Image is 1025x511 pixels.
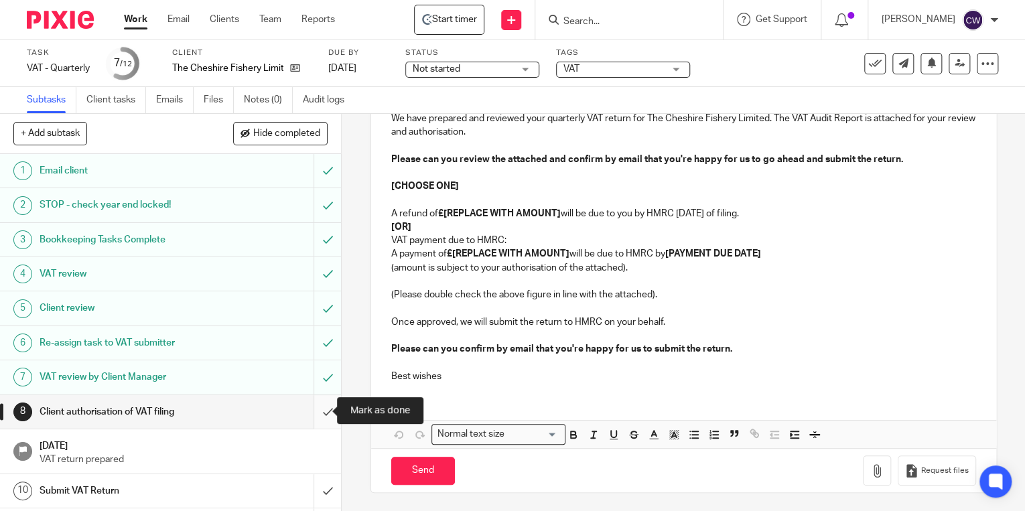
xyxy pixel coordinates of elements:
[40,367,214,387] h1: VAT review by Client Manager
[172,48,312,58] label: Client
[391,457,455,486] input: Send
[259,13,281,26] a: Team
[13,403,32,421] div: 8
[882,13,955,26] p: [PERSON_NAME]
[328,48,389,58] label: Due by
[391,315,976,329] p: Once approved, we will submit the return to HMRC on your behalf.
[447,249,569,259] strong: £[REPLACE WITH AMOUNT]
[391,261,976,275] p: (amount is subject to your authorisation of the attached).
[233,122,328,145] button: Hide completed
[898,455,975,486] button: Request files
[391,247,976,261] p: A payment of will be due to HMRC by
[301,13,335,26] a: Reports
[413,64,460,74] span: Not started
[27,62,90,75] div: VAT - Quarterly
[391,370,976,383] p: Best wishes
[328,64,356,73] span: [DATE]
[40,264,214,284] h1: VAT review
[40,402,214,422] h1: Client authorisation of VAT filing
[13,299,32,318] div: 5
[13,265,32,283] div: 4
[391,207,976,220] p: A refund of will be due to you by HMRC [DATE] of filing.
[40,161,214,181] h1: Email client
[40,230,214,250] h1: Bookkeeping Tasks Complete
[13,122,87,145] button: + Add subtask
[438,209,561,218] strong: £[REPLACE WITH AMOUNT]
[204,87,234,113] a: Files
[40,333,214,353] h1: Re-assign task to VAT submitter
[210,13,239,26] a: Clients
[391,222,411,232] strong: [OR]
[556,48,690,58] label: Tags
[962,9,983,31] img: svg%3E
[172,62,283,75] p: The Cheshire Fishery Limited
[156,87,194,113] a: Emails
[562,16,683,28] input: Search
[40,436,328,453] h1: [DATE]
[432,13,477,26] span: Start timer
[40,481,214,501] h1: Submit VAT Return
[13,230,32,249] div: 3
[120,60,132,68] small: /12
[508,427,557,441] input: Search for option
[431,424,565,445] div: Search for option
[167,13,190,26] a: Email
[27,87,76,113] a: Subtasks
[253,129,320,139] span: Hide completed
[13,482,32,500] div: 10
[124,13,147,26] a: Work
[921,465,969,476] span: Request files
[303,87,354,113] a: Audit logs
[756,15,807,24] span: Get Support
[40,453,328,466] p: VAT return prepared
[563,64,579,74] span: VAT
[391,344,732,354] strong: Please can you confirm by email that you're happy for us to submit the return.
[27,11,94,29] img: Pixie
[391,155,903,164] strong: Please can you review the attached and confirm by email that you're happy for us to go ahead and ...
[391,288,976,301] p: (Please double check the above figure in line with the attached).
[435,427,508,441] span: Normal text size
[665,249,761,259] strong: [PAYMENT DUE DATE]
[40,195,214,215] h1: STOP - check year end locked!
[414,5,484,35] a: The Cheshire Fishery Limited - VAT - Quarterly
[86,87,146,113] a: Client tasks
[27,48,90,58] label: Task
[114,56,132,71] div: 7
[391,234,976,247] p: VAT payment due to HMRC:
[244,87,293,113] a: Notes (0)
[405,48,539,58] label: Status
[13,196,32,215] div: 2
[13,368,32,386] div: 7
[13,161,32,180] div: 1
[40,298,214,318] h1: Client review
[391,112,976,139] p: We have prepared and reviewed your quarterly VAT return for The Cheshire Fishery Limited. The VAT...
[13,334,32,352] div: 6
[391,181,459,191] strong: [CHOOSE ONE]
